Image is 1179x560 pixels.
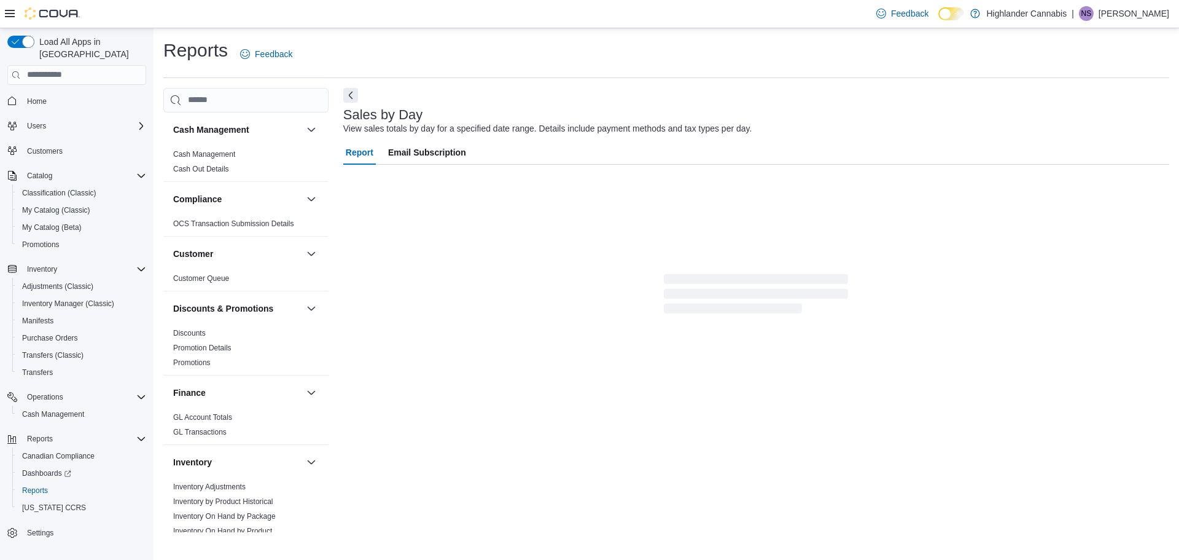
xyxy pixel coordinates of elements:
[12,364,151,381] button: Transfers
[22,94,52,109] a: Home
[17,296,146,311] span: Inventory Manager (Classic)
[938,7,964,20] input: Dark Mode
[891,7,928,20] span: Feedback
[17,407,146,422] span: Cash Management
[17,203,146,218] span: My Catalog (Classic)
[173,412,232,422] span: GL Account Totals
[17,449,146,463] span: Canadian Compliance
[2,524,151,542] button: Settings
[17,237,146,252] span: Promotions
[12,295,151,312] button: Inventory Manager (Classic)
[17,296,119,311] a: Inventory Manager (Classic)
[163,38,228,63] h1: Reports
[17,449,99,463] a: Canadian Compliance
[17,483,53,498] a: Reports
[1079,6,1094,21] div: Navneet Singh
[173,150,235,159] a: Cash Management
[12,312,151,329] button: Manifests
[22,432,146,446] span: Reports
[871,1,933,26] a: Feedback
[22,168,146,183] span: Catalog
[173,124,302,136] button: Cash Management
[173,274,229,283] a: Customer Queue
[304,192,319,207] button: Compliance
[1081,6,1092,21] span: NS
[27,528,53,538] span: Settings
[173,456,302,468] button: Inventory
[17,500,91,515] a: [US_STATE] CCRS
[22,503,86,513] span: [US_STATE] CCRS
[22,282,93,291] span: Adjustments (Classic)
[22,526,58,540] a: Settings
[343,108,423,122] h3: Sales by Day
[173,302,273,315] h3: Discounts & Promotions
[173,526,272,536] span: Inventory On Hand by Product
[17,186,101,200] a: Classification (Classic)
[173,511,276,521] span: Inventory On Hand by Package
[173,248,213,260] h3: Customer
[12,347,151,364] button: Transfers (Classic)
[173,358,211,368] span: Promotions
[27,121,46,131] span: Users
[27,434,53,444] span: Reports
[173,427,227,437] span: GL Transactions
[1099,6,1169,21] p: [PERSON_NAME]
[12,236,151,253] button: Promotions
[173,274,229,283] span: Customer Queue
[388,140,466,165] span: Email Subscription
[173,193,302,205] button: Compliance
[235,42,297,66] a: Feedback
[2,388,151,406] button: Operations
[22,188,96,198] span: Classification (Classic)
[304,301,319,316] button: Discounts & Promotions
[12,499,151,516] button: [US_STATE] CCRS
[173,512,276,521] a: Inventory On Hand by Package
[2,167,151,184] button: Catalog
[25,7,80,20] img: Cova
[17,365,58,380] a: Transfers
[17,365,146,380] span: Transfers
[173,344,232,352] a: Promotion Details
[346,140,373,165] span: Report
[173,124,249,136] h3: Cash Management
[22,223,82,232] span: My Catalog (Beta)
[12,465,151,482] a: Dashboards
[17,279,146,294] span: Adjustments (Classic)
[2,92,151,110] button: Home
[173,497,273,507] span: Inventory by Product Historical
[27,97,47,106] span: Home
[173,497,273,506] a: Inventory by Product Historical
[12,219,151,236] button: My Catalog (Beta)
[173,387,302,399] button: Finance
[173,483,246,491] a: Inventory Adjustments
[173,413,232,422] a: GL Account Totals
[12,482,151,499] button: Reports
[2,261,151,278] button: Inventory
[22,486,48,495] span: Reports
[22,368,53,377] span: Transfers
[22,316,53,326] span: Manifests
[173,219,294,228] a: OCS Transaction Submission Details
[17,279,98,294] a: Adjustments (Classic)
[2,117,151,135] button: Users
[22,468,71,478] span: Dashboards
[2,142,151,160] button: Customers
[22,205,90,215] span: My Catalog (Classic)
[12,278,151,295] button: Adjustments (Classic)
[22,390,146,404] span: Operations
[664,277,848,316] span: Loading
[12,202,151,219] button: My Catalog (Classic)
[17,314,58,328] a: Manifests
[173,343,232,353] span: Promotion Details
[17,500,146,515] span: Washington CCRS
[255,48,292,60] span: Feedback
[22,262,146,277] span: Inventory
[27,171,52,181] span: Catalog
[22,143,146,159] span: Customers
[17,220,87,235] a: My Catalog (Beta)
[163,216,329,236] div: Compliance
[22,119,51,133] button: Users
